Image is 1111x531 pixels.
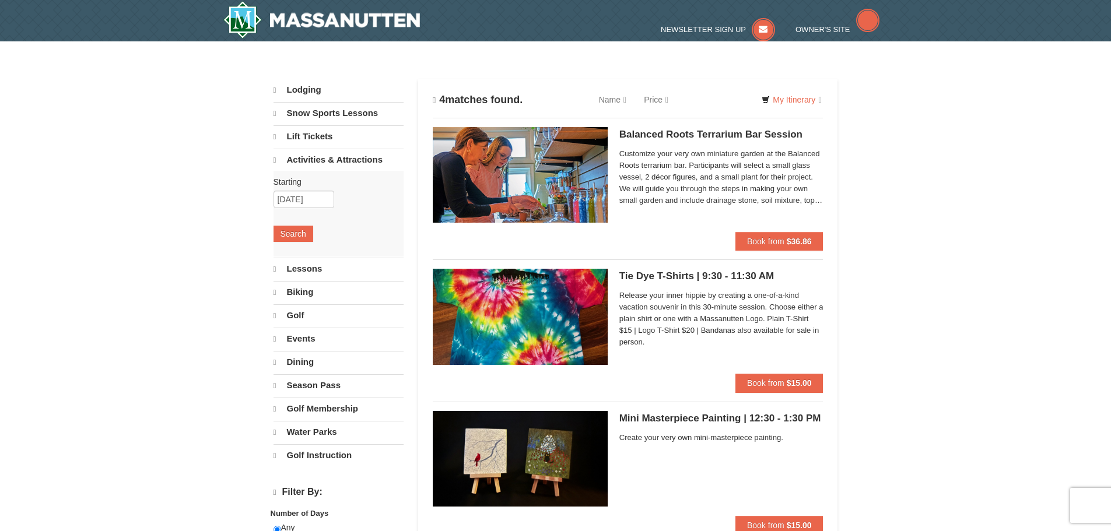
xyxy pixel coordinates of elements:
[619,432,823,444] span: Create your very own mini-masterpiece painting.
[754,91,829,108] a: My Itinerary
[590,88,635,111] a: Name
[619,270,823,282] h5: Tie Dye T-Shirts | 9:30 - 11:30 AM
[619,290,823,348] span: Release your inner hippie by creating a one-of-a-kind vacation souvenir in this 30-minute session...
[747,237,784,246] span: Book from
[433,411,608,507] img: 6619869-1756-9fb04209.png
[274,487,404,498] h4: Filter By:
[661,25,775,34] a: Newsletter Sign Up
[433,269,608,364] img: 6619869-1512-3c4c33a7.png
[787,237,812,246] strong: $36.86
[271,509,329,518] strong: Number of Days
[747,521,784,530] span: Book from
[274,398,404,420] a: Golf Membership
[274,125,404,147] a: Lift Tickets
[787,378,812,388] strong: $15.00
[619,413,823,424] h5: Mini Masterpiece Painting | 12:30 - 1:30 PM
[735,374,823,392] button: Book from $15.00
[274,149,404,171] a: Activities & Attractions
[795,25,879,34] a: Owner's Site
[274,281,404,303] a: Biking
[619,129,823,140] h5: Balanced Roots Terrarium Bar Session
[274,328,404,350] a: Events
[635,88,677,111] a: Price
[274,421,404,443] a: Water Parks
[274,102,404,124] a: Snow Sports Lessons
[274,351,404,373] a: Dining
[619,148,823,206] span: Customize your very own miniature garden at the Balanced Roots terrarium bar. Participants will s...
[274,176,395,188] label: Starting
[274,226,313,242] button: Search
[735,232,823,251] button: Book from $36.86
[795,25,850,34] span: Owner's Site
[274,79,404,101] a: Lodging
[747,378,784,388] span: Book from
[274,444,404,466] a: Golf Instruction
[433,127,608,223] img: 18871151-30-393e4332.jpg
[274,258,404,280] a: Lessons
[274,374,404,396] a: Season Pass
[274,304,404,326] a: Golf
[661,25,746,34] span: Newsletter Sign Up
[787,521,812,530] strong: $15.00
[223,1,420,38] img: Massanutten Resort Logo
[223,1,420,38] a: Massanutten Resort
